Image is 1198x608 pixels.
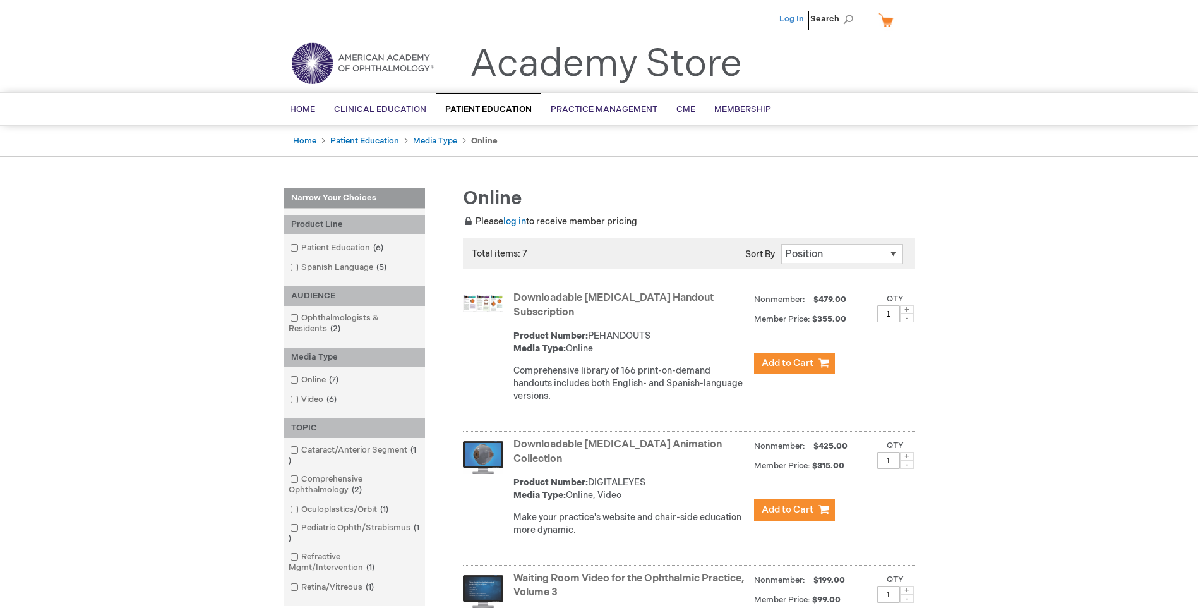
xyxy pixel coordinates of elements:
[287,374,344,386] a: Online7
[323,394,340,404] span: 6
[463,441,503,474] img: Downloadable Patient Education Animation Collection
[714,104,771,114] span: Membership
[810,6,858,32] span: Search
[287,242,388,254] a: Patient Education6
[362,582,377,592] span: 1
[754,573,805,588] strong: Nonmember:
[413,136,457,146] a: Media Type
[463,295,503,312] img: Downloadable Patient Education Handout Subscription
[503,216,526,227] a: log in
[513,439,722,465] a: Downloadable [MEDICAL_DATA] Animation Collection
[287,312,422,335] a: Ophthalmologists & Residents2
[887,441,904,451] label: Qty
[287,522,422,545] a: Pediatric Ophth/Strabismus1
[754,439,805,454] strong: Nonmember:
[513,365,748,403] div: Comprehensive library of 166 print-on-demand handouts includes both English- and Spanish-language...
[513,292,714,319] a: Downloadable [MEDICAL_DATA] Handout Subscription
[754,499,835,521] button: Add to Cart
[463,216,637,227] span: Please to receive member pricing
[513,330,748,355] div: PEHANDOUTS Online
[284,348,425,367] div: Media Type
[877,452,900,469] input: Qty
[472,248,527,259] span: Total items: 7
[287,262,392,274] a: Spanish Language5
[289,445,416,466] span: 1
[513,343,566,354] strong: Media Type:
[762,504,813,516] span: Add to Cart
[754,353,835,374] button: Add to Cart
[513,511,748,537] p: Make your practice's website and chair-side education more dynamic.
[287,504,393,516] a: Oculoplastics/Orbit1
[284,215,425,234] div: Product Line
[887,294,904,304] label: Qty
[334,104,426,114] span: Clinical Education
[513,477,748,502] div: DIGITALEYES Online, Video
[513,477,588,488] strong: Product Number:
[877,586,900,603] input: Qty
[762,357,813,369] span: Add to Cart
[812,575,847,585] span: $199.00
[812,461,846,471] span: $315.00
[754,292,805,308] strong: Nonmember:
[513,573,745,599] a: Waiting Room Video for the Ophthalmic Practice, Volume 3
[812,595,842,605] span: $99.00
[284,286,425,306] div: AUDIENCE
[470,42,742,87] a: Academy Store
[330,136,399,146] a: Patient Education
[363,562,378,573] span: 1
[463,575,503,608] img: Waiting Room Video for the Ophthalmic Practice, Volume 3
[471,136,498,146] strong: Online
[327,324,344,334] span: 2
[812,295,848,305] span: $479.00
[377,504,392,514] span: 1
[287,444,422,467] a: Cataract/Anterior Segment1
[887,575,904,585] label: Qty
[812,314,848,324] span: $355.00
[513,331,588,341] strong: Product Number:
[287,581,379,593] a: Retina/Vitreous1
[754,461,810,471] strong: Member Price:
[287,394,342,406] a: Video6
[287,473,422,496] a: Comprehensive Ophthalmology2
[812,441,849,451] span: $425.00
[445,104,532,114] span: Patient Education
[293,136,316,146] a: Home
[326,375,342,385] span: 7
[289,523,419,544] span: 1
[373,262,390,272] span: 5
[370,243,386,253] span: 6
[284,188,425,209] strong: Narrow Your Choices
[284,418,425,438] div: TOPIC
[349,485,365,495] span: 2
[676,104,695,114] span: CME
[754,595,810,605] strong: Member Price:
[754,314,810,324] strong: Member Price:
[745,249,775,260] label: Sort By
[287,551,422,574] a: Refractive Mgmt/Intervention1
[513,490,566,501] strong: Media Type:
[877,305,900,322] input: Qty
[290,104,315,114] span: Home
[551,104,657,114] span: Practice Management
[463,187,522,210] span: Online
[779,14,804,24] a: Log In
